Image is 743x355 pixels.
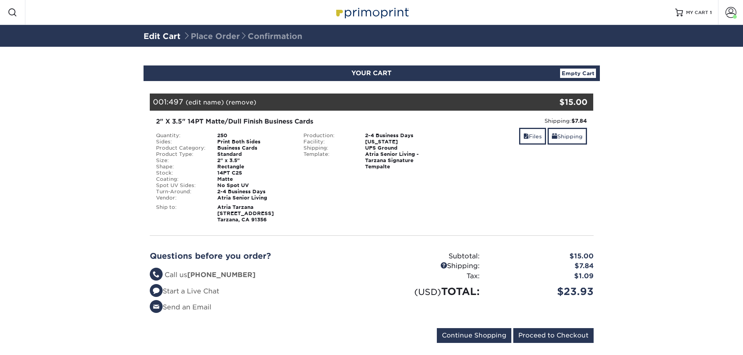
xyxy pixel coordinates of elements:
[372,284,486,299] div: TOTAL:
[211,145,298,151] div: Business Cards
[150,189,212,195] div: Turn-Around:
[437,328,511,343] input: Continue Shopping
[211,195,298,201] div: Atria Senior Living
[359,139,445,145] div: [US_STATE]
[150,151,212,157] div: Product Type:
[150,176,212,182] div: Coating:
[150,251,366,261] h2: Questions before you order?
[211,176,298,182] div: Matte
[211,170,298,176] div: 14PT C2S
[211,151,298,157] div: Standard
[186,99,224,106] a: (edit name)
[552,133,557,140] span: shipping
[333,4,411,21] img: Primoprint
[150,157,212,164] div: Size:
[211,189,298,195] div: 2-4 Business Days
[560,69,596,78] a: Empty Cart
[187,271,255,279] strong: [PHONE_NUMBER]
[298,151,359,170] div: Template:
[359,151,445,170] div: Atria Senior Living - Tarzana Signature Tempalte
[150,164,212,170] div: Shape:
[217,204,274,223] strong: Atria Tarzana [STREET_ADDRESS] Tarzana, CA 91356
[520,96,588,108] div: $15.00
[523,133,529,140] span: files
[211,157,298,164] div: 2" x 3.5"
[211,164,298,170] div: Rectangle
[414,287,441,297] small: (USD)
[211,132,298,139] div: 250
[150,182,212,189] div: Spot UV Sides:
[298,139,359,145] div: Facility:
[156,117,440,126] div: 2" X 3.5" 14PT Matte/Dull Finish Business Cards
[298,145,359,151] div: Shipping:
[359,132,445,139] div: 2-4 Business Days
[351,69,392,77] span: YOUR CART
[486,284,599,299] div: $23.93
[548,128,587,145] a: Shipping
[211,182,298,189] div: No Spot UV
[372,261,486,271] div: Shipping:
[486,261,599,271] div: $7.84
[150,145,212,151] div: Product Category:
[150,94,520,111] div: 001:
[571,118,587,124] strong: $7.84
[183,32,302,41] span: Place Order Confirmation
[150,303,211,311] a: Send an Email
[513,328,594,343] input: Proceed to Checkout
[150,287,219,295] a: Start a Live Chat
[486,251,599,261] div: $15.00
[211,139,298,145] div: Print Both Sides
[150,139,212,145] div: Sides:
[150,270,366,280] li: Call us
[144,32,181,41] a: Edit Cart
[298,132,359,139] div: Production:
[150,132,212,139] div: Quantity:
[150,204,212,223] div: Ship to:
[372,251,486,261] div: Subtotal:
[359,145,445,151] div: UPS Ground
[451,117,587,125] div: Shipping:
[226,99,256,106] a: (remove)
[486,271,599,281] div: $1.09
[150,170,212,176] div: Stock:
[710,10,712,15] span: 1
[686,9,708,16] span: MY CART
[372,271,486,281] div: Tax:
[168,97,183,106] span: 497
[519,128,546,145] a: Files
[150,195,212,201] div: Vendor:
